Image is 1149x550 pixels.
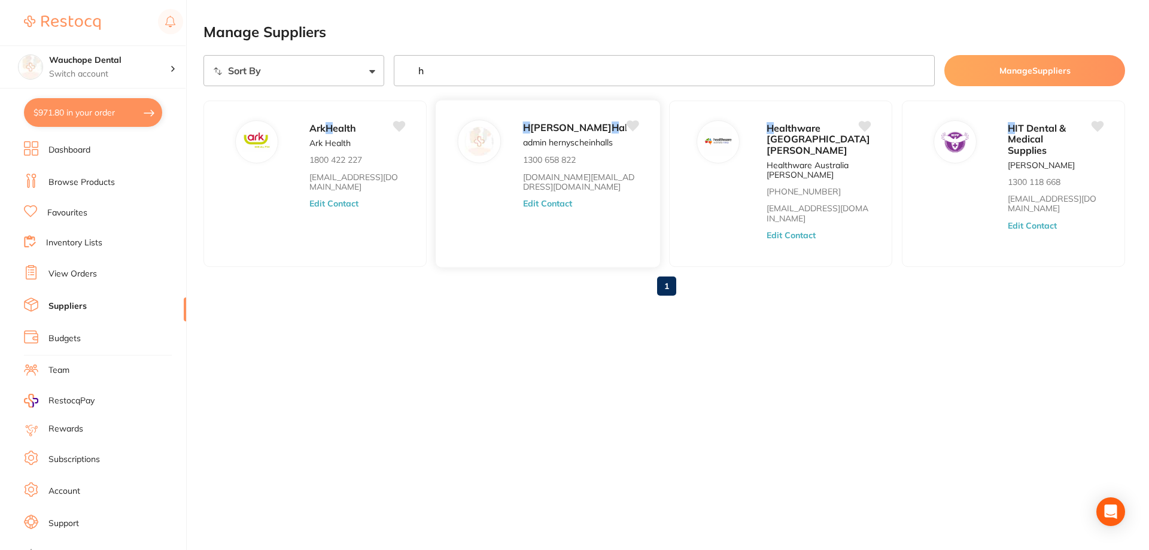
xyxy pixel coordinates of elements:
[48,268,97,280] a: View Orders
[48,177,115,189] a: Browse Products
[326,122,333,134] em: H
[48,144,90,156] a: Dashboard
[523,199,573,208] button: Edit Contact
[242,127,271,156] img: Ark Health
[309,138,351,148] p: Ark Health
[48,423,83,435] a: Rewards
[523,155,576,165] p: 1300 658 822
[657,274,676,298] a: 1
[24,394,95,408] a: RestocqPay
[309,155,362,165] p: 1800 422 227
[24,394,38,408] img: RestocqPay
[1008,122,1066,156] span: IT Dental & Medical Supplies
[465,127,494,156] img: Henry Schein Halas
[1008,177,1060,187] p: 1300 118 668
[309,122,326,134] span: Ark
[47,207,87,219] a: Favourites
[48,454,100,466] a: Subscriptions
[394,55,935,86] input: Search Suppliers
[704,127,732,156] img: Healthware Australia Ridley
[1096,497,1125,526] div: Open Intercom Messenger
[49,54,170,66] h4: Wauchope Dental
[48,333,81,345] a: Budgets
[530,121,612,133] span: [PERSON_NAME]
[48,364,69,376] a: Team
[767,122,870,156] span: ealthware [GEOGRAPHIC_DATA] [PERSON_NAME]
[48,300,87,312] a: Suppliers
[24,16,101,30] img: Restocq Logo
[1008,122,1015,134] em: H
[49,68,170,80] p: Switch account
[619,121,638,133] span: alas
[767,203,870,223] a: [EMAIL_ADDRESS][DOMAIN_NAME]
[944,55,1125,86] button: ManageSuppliers
[24,98,162,127] button: $971.80 in your order
[48,395,95,407] span: RestocqPay
[333,122,356,134] span: ealth
[1008,160,1075,170] p: [PERSON_NAME]
[309,199,358,208] button: Edit Contact
[1008,194,1104,213] a: [EMAIL_ADDRESS][DOMAIN_NAME]
[767,122,774,134] em: H
[203,24,1125,41] h2: Manage Suppliers
[24,9,101,37] a: Restocq Logo
[48,485,80,497] a: Account
[309,172,405,192] a: [EMAIL_ADDRESS][DOMAIN_NAME]
[941,127,969,156] img: HIT Dental & Medical Supplies
[523,172,639,192] a: [DOMAIN_NAME][EMAIL_ADDRESS][DOMAIN_NAME]
[523,138,613,148] p: admin hernyscheinhalls
[523,121,530,133] em: H
[1008,221,1057,230] button: Edit Contact
[767,160,870,180] p: Healthware Australia [PERSON_NAME]
[48,518,79,530] a: Support
[767,230,816,240] button: Edit Contact
[46,237,102,249] a: Inventory Lists
[612,121,619,133] em: H
[767,187,841,196] p: [PHONE_NUMBER]
[19,55,42,79] img: Wauchope Dental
